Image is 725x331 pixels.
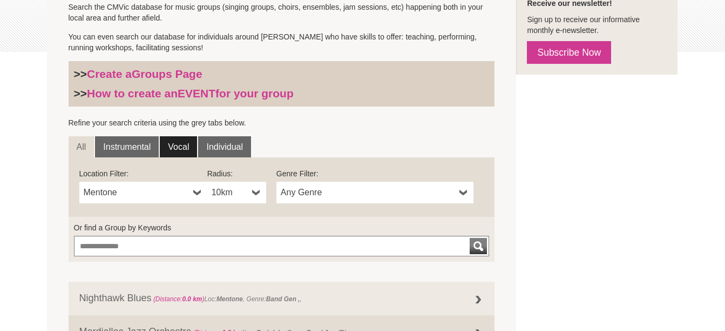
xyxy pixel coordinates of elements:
[266,295,300,303] strong: Band Gen ,
[160,136,197,158] a: Vocal
[74,87,490,101] h3: >>
[207,182,266,203] a: 10km
[527,14,667,36] p: Sign up to receive our informative monthly e-newsletter.
[87,87,294,100] a: How to create anEVENTfor your group
[69,282,495,315] a: Nighthawk Blues (Distance:0.0 km)Loc:Mentone, Genre:Band Gen ,,
[79,182,207,203] a: Mentone
[152,295,302,303] span: Loc: , Genre: ,
[182,295,202,303] strong: 0.0 km
[74,222,490,233] label: Or find a Group by Keywords
[84,186,189,199] span: Mentone
[79,168,207,179] label: Location Filter:
[69,136,94,158] a: All
[527,41,611,64] a: Subscribe Now
[276,168,473,179] label: Genre Filter:
[216,295,243,303] strong: Mentone
[87,68,202,80] a: Create aGroups Page
[95,136,159,158] a: Instrumental
[276,182,473,203] a: Any Genre
[212,186,248,199] span: 10km
[69,2,495,23] p: Search the CMVic database for music groups (singing groups, choirs, ensembles, jam sessions, etc)...
[69,117,495,128] p: Refine your search criteria using the grey tabs below.
[198,136,251,158] a: Individual
[281,186,455,199] span: Any Genre
[153,295,205,303] span: (Distance: )
[207,168,266,179] label: Radius:
[178,87,215,100] strong: EVENT
[132,68,202,80] strong: Groups Page
[69,31,495,53] p: You can even search our database for individuals around [PERSON_NAME] who have skills to offer: t...
[74,67,490,81] h3: >>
